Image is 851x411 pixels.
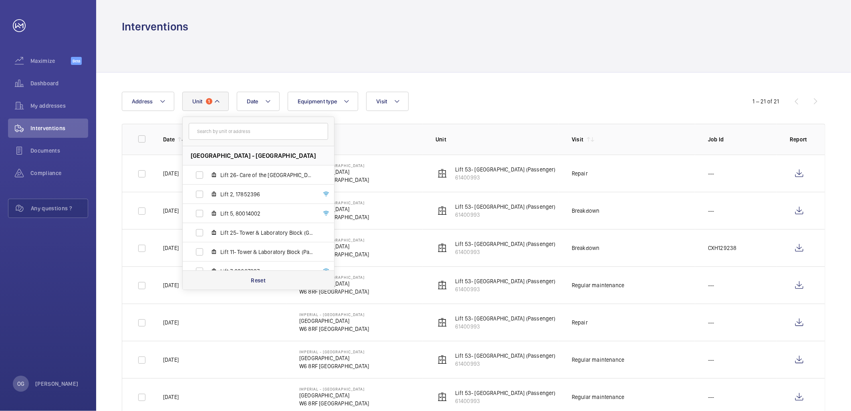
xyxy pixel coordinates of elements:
[30,124,88,132] span: Interventions
[455,322,556,330] p: 61400993
[220,248,313,256] span: Lift 11- Tower & Laboratory Block (Passenger), 70627739
[572,207,600,215] div: Breakdown
[189,123,328,140] input: Search by unit or address
[299,135,423,143] p: Address
[31,204,88,212] span: Any questions ?
[206,98,212,105] span: 1
[299,399,369,407] p: W6 8RF [GEOGRAPHIC_DATA]
[30,147,88,155] span: Documents
[220,267,313,275] span: Lift 7, 62687327
[455,240,556,248] p: Lift 53- [GEOGRAPHIC_DATA] (Passenger)
[191,151,316,160] span: [GEOGRAPHIC_DATA] - [GEOGRAPHIC_DATA]
[299,317,369,325] p: [GEOGRAPHIC_DATA]
[288,92,359,111] button: Equipment type
[708,135,777,143] p: Job Id
[163,207,179,215] p: [DATE]
[753,97,779,105] div: 1 – 21 of 21
[299,312,369,317] p: Imperial - [GEOGRAPHIC_DATA]
[30,57,71,65] span: Maximize
[299,349,369,354] p: Imperial - [GEOGRAPHIC_DATA]
[455,248,556,256] p: 61400993
[220,210,313,218] span: Lift 5, 80014002
[376,98,387,105] span: Visit
[220,171,313,179] span: Lift 26- Care of the [GEOGRAPHIC_DATA] (Passenger), 52561515
[708,281,714,289] p: ---
[299,288,369,296] p: W6 8RF [GEOGRAPHIC_DATA]
[182,92,229,111] button: Unit1
[30,79,88,87] span: Dashboard
[572,244,600,252] div: Breakdown
[192,98,203,105] span: Unit
[30,169,88,177] span: Compliance
[163,356,179,364] p: [DATE]
[708,356,714,364] p: ---
[163,169,179,177] p: [DATE]
[220,190,313,198] span: Lift 2, 17852396
[455,360,556,368] p: 61400993
[708,244,737,252] p: CXH129238
[30,102,88,110] span: My addresses
[572,356,624,364] div: Regular maintenance
[299,325,369,333] p: W6 8RF [GEOGRAPHIC_DATA]
[438,243,447,253] img: elevator.svg
[572,318,588,326] div: Repair
[790,135,809,143] p: Report
[299,391,369,399] p: [GEOGRAPHIC_DATA]
[122,92,174,111] button: Address
[455,173,556,181] p: 61400993
[299,362,369,370] p: W6 8RF [GEOGRAPHIC_DATA]
[35,380,79,388] p: [PERSON_NAME]
[220,229,313,237] span: Lift 25- Tower & Laboratory Block (Goods), 68762027
[455,397,556,405] p: 61400993
[708,393,714,401] p: ---
[298,98,337,105] span: Equipment type
[438,355,447,365] img: elevator.svg
[572,281,624,289] div: Regular maintenance
[299,354,369,362] p: [GEOGRAPHIC_DATA]
[572,169,588,177] div: Repair
[122,19,188,34] h1: Interventions
[455,389,556,397] p: Lift 53- [GEOGRAPHIC_DATA] (Passenger)
[247,98,258,105] span: Date
[708,169,714,177] p: ---
[455,314,556,322] p: Lift 53- [GEOGRAPHIC_DATA] (Passenger)
[163,393,179,401] p: [DATE]
[438,206,447,216] img: elevator.svg
[455,211,556,219] p: 61400993
[17,380,24,388] p: OG
[708,318,714,326] p: ---
[455,352,556,360] p: Lift 53- [GEOGRAPHIC_DATA] (Passenger)
[708,207,714,215] p: ---
[163,244,179,252] p: [DATE]
[299,387,369,391] p: Imperial - [GEOGRAPHIC_DATA]
[366,92,408,111] button: Visit
[163,135,175,143] p: Date
[438,318,447,327] img: elevator.svg
[455,165,556,173] p: Lift 53- [GEOGRAPHIC_DATA] (Passenger)
[438,280,447,290] img: elevator.svg
[572,135,584,143] p: Visit
[163,318,179,326] p: [DATE]
[455,277,556,285] p: Lift 53- [GEOGRAPHIC_DATA] (Passenger)
[455,203,556,211] p: Lift 53- [GEOGRAPHIC_DATA] (Passenger)
[436,135,559,143] p: Unit
[572,393,624,401] div: Regular maintenance
[438,392,447,402] img: elevator.svg
[163,281,179,289] p: [DATE]
[237,92,280,111] button: Date
[251,276,266,284] p: Reset
[132,98,153,105] span: Address
[455,285,556,293] p: 61400993
[71,57,82,65] span: Beta
[438,169,447,178] img: elevator.svg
